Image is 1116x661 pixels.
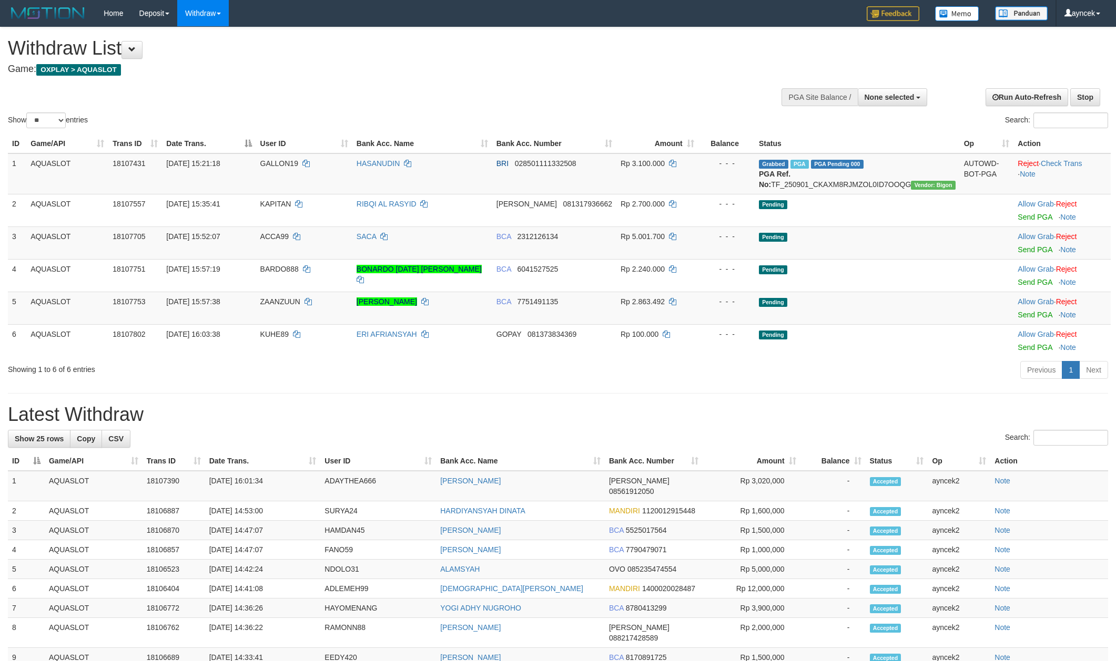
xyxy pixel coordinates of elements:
[256,134,352,153] th: User ID: activate to sort column ascending
[45,560,143,579] td: AQUASLOT
[621,159,665,168] span: Rp 3.100.000
[703,540,800,560] td: Rp 1,000,000
[626,604,667,612] span: Copy 8780413299 to clipboard
[26,324,108,357] td: AQUASLOT
[609,507,640,515] span: MANDIRI
[496,297,511,306] span: BCA
[113,200,145,208] span: 18107557
[320,521,436,540] td: HAMDAN45
[527,330,576,338] span: Copy 081373834369 to clipboard
[8,451,45,471] th: ID: activate to sort column descending
[609,526,624,534] span: BCA
[113,232,145,241] span: 18107705
[870,507,901,516] span: Accepted
[143,540,205,560] td: 18106857
[995,6,1048,20] img: panduan.png
[703,618,800,648] td: Rp 2,000,000
[1018,297,1053,306] a: Allow Grab
[320,598,436,618] td: HAYOMENANG
[496,265,511,273] span: BCA
[26,226,108,259] td: AQUASLOT
[703,158,750,169] div: - - -
[102,430,130,448] a: CSV
[759,170,790,189] b: PGA Ref. No:
[143,560,205,579] td: 18106523
[800,451,866,471] th: Balance: activate to sort column ascending
[621,330,658,338] span: Rp 100.000
[166,330,220,338] span: [DATE] 16:03:38
[1005,112,1108,128] label: Search:
[995,507,1010,515] a: Note
[45,451,143,471] th: Game/API: activate to sort column ascending
[759,265,787,274] span: Pending
[320,618,436,648] td: RAMONN88
[143,598,205,618] td: 18106772
[703,598,800,618] td: Rp 3,900,000
[260,265,299,273] span: BARDO888
[8,324,26,357] td: 6
[1079,361,1108,379] a: Next
[143,451,205,471] th: Trans ID: activate to sort column ascending
[166,159,220,168] span: [DATE] 15:21:18
[1018,343,1052,352] a: Send PGA
[960,134,1014,153] th: Op: activate to sort column ascending
[1018,297,1056,306] span: ·
[935,6,979,21] img: Button%20Memo.svg
[800,598,866,618] td: -
[260,159,298,168] span: GALLON19
[621,265,665,273] span: Rp 2.240.000
[960,153,1014,194] td: AUTOWD-BOT-PGA
[1018,200,1053,208] a: Allow Grab
[205,540,321,560] td: [DATE] 14:47:07
[1018,232,1053,241] a: Allow Grab
[609,623,669,632] span: [PERSON_NAME]
[26,292,108,324] td: AQUASLOT
[496,159,509,168] span: BRI
[800,501,866,521] td: -
[357,200,417,208] a: RIBQI AL RASYID
[755,134,960,153] th: Status
[496,330,521,338] span: GOPAY
[865,93,915,101] span: None selected
[759,298,787,307] span: Pending
[928,471,990,501] td: ayncek2
[45,579,143,598] td: AQUASLOT
[609,584,640,593] span: MANDIRI
[703,471,800,501] td: Rp 3,020,000
[1018,159,1039,168] a: Reject
[621,232,665,241] span: Rp 5.001.700
[995,565,1010,573] a: Note
[703,264,750,274] div: - - -
[36,64,121,76] span: OXPLAY > AQUASLOT
[995,623,1010,632] a: Note
[911,181,955,190] span: Vendor URL: https://checkout31.1velocity.biz
[8,194,26,226] td: 2
[436,451,605,471] th: Bank Acc. Name: activate to sort column ascending
[563,200,612,208] span: Copy 081317936662 to clipboard
[703,560,800,579] td: Rp 5,000,000
[8,226,26,259] td: 3
[357,330,417,338] a: ERI AFRIANSYAH
[8,618,45,648] td: 8
[440,507,525,515] a: HARDIYANSYAH DINATA
[440,477,501,485] a: [PERSON_NAME]
[759,331,787,339] span: Pending
[621,200,665,208] span: Rp 2.700.000
[1020,170,1036,178] a: Note
[8,598,45,618] td: 7
[45,618,143,648] td: AQUASLOT
[995,526,1010,534] a: Note
[1060,278,1076,286] a: Note
[1018,213,1052,221] a: Send PGA
[1033,430,1108,446] input: Search:
[496,200,557,208] span: [PERSON_NAME]
[811,160,864,169] span: PGA Pending
[8,404,1108,425] h1: Latest Withdraw
[45,471,143,501] td: AQUASLOT
[627,565,676,573] span: Copy 085235474554 to clipboard
[703,501,800,521] td: Rp 1,600,000
[928,521,990,540] td: ayncek2
[986,88,1068,106] a: Run Auto-Refresh
[800,579,866,598] td: -
[866,451,928,471] th: Status: activate to sort column ascending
